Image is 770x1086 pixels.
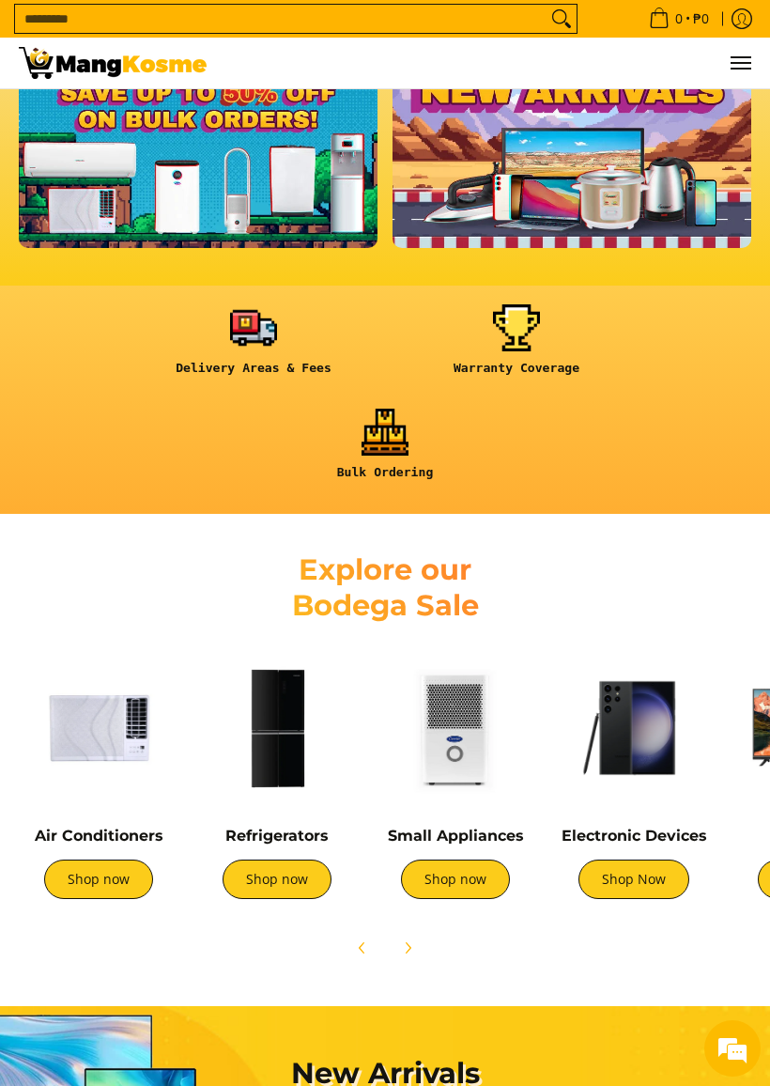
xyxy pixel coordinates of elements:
img: Refrigerators [197,648,357,808]
img: Air Conditioners [19,648,178,808]
button: Search [547,5,577,33]
a: Shop now [44,860,153,899]
h2: Explore our Bodega Sale [207,551,563,624]
a: Electronic Devices [562,827,707,845]
span: ₱0 [690,12,712,25]
ul: Customer Navigation [225,38,751,88]
button: Previous [342,927,383,969]
a: <h6><strong>Delivery Areas & Fees</strong></h6> [131,304,376,390]
a: Air Conditioners [35,827,163,845]
a: Small Appliances [388,827,524,845]
img: Small Appliances [376,648,535,808]
span: 0 [672,12,685,25]
span: • [643,8,715,29]
a: <h6><strong>Bulk Ordering</strong></h6> [263,409,507,494]
a: Shop now [401,860,510,899]
a: Refrigerators [225,827,329,845]
a: Shop Now [578,860,689,899]
button: Menu [729,38,751,88]
a: Shop now [223,860,331,899]
a: <h6><strong>Warranty Coverage</strong></h6> [394,304,639,390]
img: Electronic Devices [554,648,714,808]
button: Next [387,927,428,969]
img: Mang Kosme: Your Home Appliances Warehouse Sale Partner! [19,47,207,79]
nav: Main Menu [225,38,751,88]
